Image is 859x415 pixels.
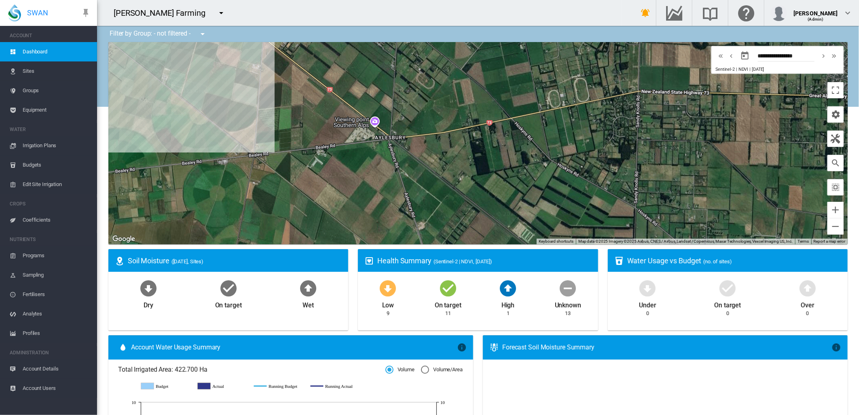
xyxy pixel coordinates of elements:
[714,298,741,310] div: On target
[131,400,136,405] tspan: 10
[703,258,732,265] span: (no. of sites)
[565,310,571,317] div: 13
[81,8,91,18] md-icon: icon-pin
[737,48,753,64] button: md-calendar
[144,298,153,310] div: Dry
[555,298,581,310] div: Unknown
[664,8,684,18] md-icon: Go to the Data Hub
[843,8,853,18] md-icon: icon-chevron-down
[502,343,831,352] div: Forecast Soil Moisture Summary
[118,343,128,352] md-icon: icon-water
[23,324,91,343] span: Profiles
[627,256,841,266] div: Water Usage vs Budget
[637,5,654,21] button: icon-bell-ring
[489,343,499,352] md-icon: icon-thermometer-lines
[23,42,91,61] span: Dashboard
[23,304,91,324] span: Analytes
[578,239,793,243] span: Map data ©2025 Imagery ©2025 Airbus, CNES / Airbus, Landsat / Copernicus, Maxar Technologies, Vex...
[385,366,415,374] md-radio-button: Volume
[638,278,657,298] md-icon: icon-arrow-down-bold-circle
[311,383,359,390] g: Running Actual
[23,265,91,285] span: Sampling
[435,298,461,310] div: On target
[10,346,91,359] span: ADMINISTRATION
[819,51,828,61] md-icon: icon-chevron-right
[23,175,91,194] span: Edit Site Irrigation
[727,51,736,61] md-icon: icon-chevron-left
[215,298,242,310] div: On target
[438,278,458,298] md-icon: icon-checkbox-marked-circle
[364,256,374,266] md-icon: icon-heart-box-outline
[23,81,91,100] span: Groups
[715,67,748,72] span: Sentinel-2 | NDVI
[23,285,91,304] span: Fertilisers
[798,278,817,298] md-icon: icon-arrow-up-bold-circle
[501,298,515,310] div: High
[445,310,451,317] div: 11
[716,51,725,61] md-icon: icon-chevron-double-left
[216,8,226,18] md-icon: icon-menu-down
[827,106,844,123] button: icon-cog
[829,51,840,61] button: icon-chevron-double-right
[378,278,398,298] md-icon: icon-arrow-down-bold-circle
[771,5,787,21] img: profile.jpg
[387,310,389,317] div: 9
[303,298,314,310] div: Wet
[457,343,467,352] md-icon: icon-information
[198,383,246,390] g: Actual
[198,29,207,39] md-icon: icon-menu-down
[639,298,656,310] div: Under
[219,278,238,298] md-icon: icon-checkbox-marked-circle
[110,234,137,244] img: Google
[831,158,840,168] md-icon: icon-magnify
[110,234,137,244] a: Open this area in Google Maps (opens a new window)
[726,310,729,317] div: 0
[819,51,829,61] button: icon-chevron-right
[23,246,91,265] span: Programs
[23,100,91,120] span: Equipment
[798,239,809,243] a: Terms
[195,26,211,42] button: icon-menu-down
[23,379,91,398] span: Account Users
[749,67,764,72] span: | [DATE]
[736,8,756,18] md-icon: Click here for help
[830,51,839,61] md-icon: icon-chevron-double-right
[440,400,445,405] tspan: 10
[141,383,190,390] g: Budget
[801,298,815,310] div: Over
[507,310,510,317] div: 1
[115,256,125,266] md-icon: icon-map-marker-radius
[718,278,737,298] md-icon: icon-checkbox-marked-circle
[434,258,492,265] span: (Sentinel-2 | NDVI, [DATE])
[614,256,624,266] md-icon: icon-cup-water
[139,278,158,298] md-icon: icon-arrow-down-bold-circle
[646,310,649,317] div: 0
[641,8,650,18] md-icon: icon-bell-ring
[131,343,457,352] span: Account Water Usage Summary
[23,155,91,175] span: Budgets
[814,239,845,243] a: Report a map error
[128,256,342,266] div: Soil Moisture
[10,197,91,210] span: CROPS
[10,233,91,246] span: NUTRIENTS
[827,179,844,195] button: icon-select-all
[104,26,213,42] div: Filter by Group: - not filtered -
[10,123,91,136] span: WATER
[806,310,809,317] div: 0
[23,61,91,81] span: Sites
[498,278,518,298] md-icon: icon-arrow-up-bold-circle
[808,17,824,21] span: (Admin)
[382,298,394,310] div: Low
[700,8,720,18] md-icon: Search the knowledge base
[558,278,578,298] md-icon: icon-minus-circle
[831,110,840,119] md-icon: icon-cog
[421,366,463,374] md-radio-button: Volume/Area
[118,365,385,374] span: Total Irrigated Area: 422.700 Ha
[23,359,91,379] span: Account Details
[114,7,213,19] div: [PERSON_NAME] Farming
[827,82,844,98] button: Toggle fullscreen view
[171,258,204,265] span: ([DATE], Sites)
[827,202,844,218] button: Zoom in
[827,218,844,235] button: Zoom out
[726,51,736,61] button: icon-chevron-left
